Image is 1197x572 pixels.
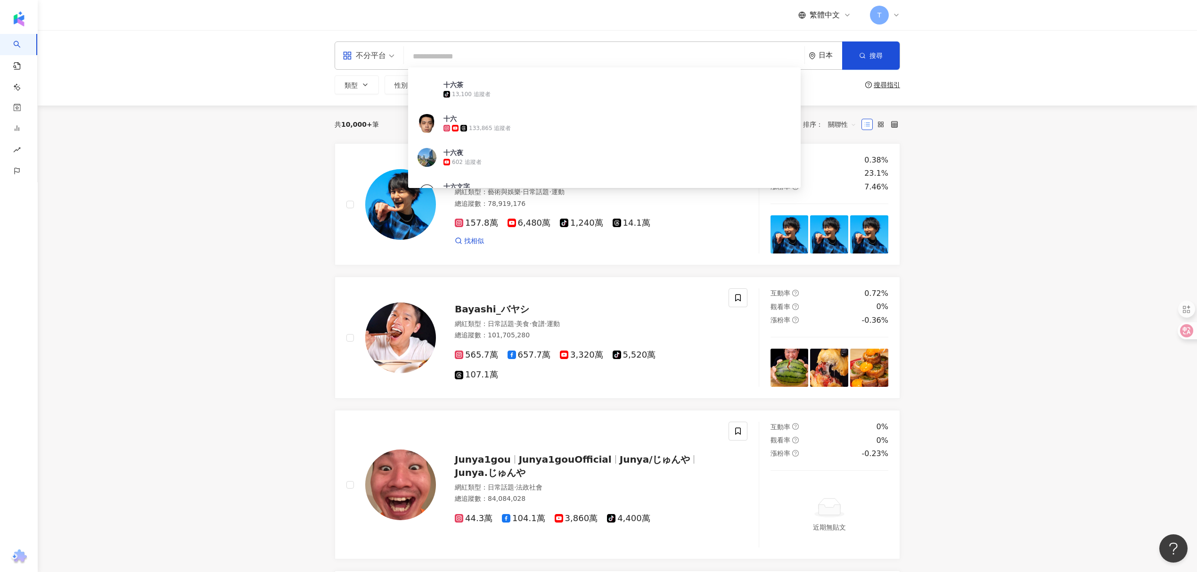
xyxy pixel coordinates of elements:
span: · [514,320,516,327]
span: 繁體中文 [810,10,840,20]
span: Bayashi_バヤシ [455,303,529,315]
span: 觀看率 [558,82,577,89]
div: 總追蹤數 ： 84,084,028 [455,494,717,504]
span: 互動率 [501,82,521,89]
a: KOL AvatarJunya1gouJunya1gouOfficialJunya/じゅんやJunya.じゅんや網紅類型：日常話題·法政社會總追蹤數：84,084,02844.3萬104.1萬3... [335,410,900,559]
div: 0% [877,422,888,432]
span: · [514,483,516,491]
span: question-circle [792,170,799,177]
span: 6,480萬 [508,218,551,228]
img: KOL Avatar [365,449,436,520]
span: 157.8萬 [455,218,498,228]
span: 3,320萬 [560,350,603,360]
img: post-image [810,215,848,253]
span: question-circle [792,183,799,190]
div: -0.23% [861,449,888,459]
span: 漲粉率 [771,449,790,457]
img: logo icon [11,11,26,26]
span: 14.1萬 [613,218,650,228]
img: post-image [771,349,809,387]
span: 4,400萬 [607,514,650,523]
button: 更多篩選 [604,75,661,94]
span: · [521,188,523,196]
img: post-image [810,349,848,387]
span: 觀看率 [771,436,790,444]
img: chrome extension [10,549,28,564]
iframe: Help Scout Beacon - Open [1159,534,1188,563]
span: 藝術與娛樂 [488,188,521,196]
span: · [545,320,547,327]
button: 觀看率 [548,75,598,94]
button: 類型 [335,75,379,94]
span: 互動率 [771,423,790,431]
img: post-image [771,215,809,253]
span: question-circle [792,317,799,323]
span: question-circle [792,450,799,457]
button: 追蹤數 [435,75,485,94]
span: 565.7萬 [455,350,498,360]
span: 觀看率 [771,170,790,177]
div: 0% [877,302,888,312]
span: 日常話題 [488,320,514,327]
span: rise [13,140,21,162]
div: 排序： [803,117,861,132]
span: 657.7萬 [508,350,551,360]
span: Junya/じゅんや [620,454,690,465]
span: 1,240萬 [560,218,603,228]
div: 0.38% [864,155,888,165]
div: 0.72% [864,288,888,299]
button: 搜尋 [842,41,900,70]
span: question-circle [792,437,799,443]
span: 日常話題 [488,483,514,491]
span: 找相似 [464,237,484,246]
button: 性別 [385,75,429,94]
span: question-circle [792,303,799,310]
span: 運動 [551,188,565,196]
span: 107.1萬 [455,370,498,380]
img: post-image [850,349,888,387]
span: Junya.じゅんや [455,467,525,478]
div: 總追蹤數 ： 101,705,280 [455,331,717,340]
span: T [877,10,882,20]
span: 美食 [516,320,529,327]
a: 找相似 [455,237,484,246]
span: 互動率 [771,156,790,163]
span: environment [809,52,816,59]
span: question-circle [792,156,799,163]
span: 5,520萬 [613,350,656,360]
span: Junya1gou [455,454,511,465]
div: 網紅類型 ： [455,188,717,197]
span: appstore [343,51,352,60]
span: question-circle [792,290,799,296]
a: KOL AvatarISSEI / いっせい網紅類型：藝術與娛樂·日常話題·運動總追蹤數：78,919,176157.8萬6,480萬1,240萬14.1萬找相似互動率question-circ... [335,143,900,265]
span: 法政社會 [516,483,542,491]
span: 3,860萬 [555,514,598,523]
span: 關聯性 [828,117,856,132]
span: ISSEI / いっせい [455,172,529,183]
span: Junya1gouOfficial [519,454,612,465]
button: 互動率 [491,75,542,94]
span: question-circle [792,423,799,430]
span: 食譜 [532,320,545,327]
span: 觀看率 [771,303,790,311]
span: question-circle [865,82,872,88]
span: 性別 [394,82,408,89]
span: 類型 [344,82,358,89]
div: -0.36% [861,315,888,326]
span: 104.1萬 [502,514,545,523]
span: 44.3萬 [455,514,492,523]
span: 10,000+ [341,121,372,128]
span: · [529,320,531,327]
div: 網紅類型 ： [455,319,717,329]
span: 日常話題 [523,188,549,196]
span: 更多篩選 [624,81,651,89]
div: 總追蹤數 ： 78,919,176 [455,199,717,209]
a: search [13,34,32,62]
div: 7.46% [864,182,888,192]
div: 不分平台 [343,48,386,63]
span: 搜尋 [869,52,883,59]
span: 漲粉率 [771,316,790,324]
a: KOL AvatarBayashi_バヤシ網紅類型：日常話題·美食·食譜·運動總追蹤數：101,705,280565.7萬657.7萬3,320萬5,520萬107.1萬互動率question-... [335,277,900,399]
span: 漲粉率 [771,183,790,190]
div: 近期無貼文 [813,522,846,532]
